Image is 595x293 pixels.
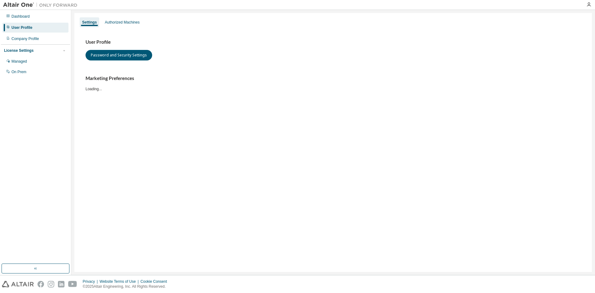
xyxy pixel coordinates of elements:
div: Loading... [86,75,581,91]
button: Password and Security Settings [86,50,152,60]
img: Altair One [3,2,81,8]
h3: Marketing Preferences [86,75,581,82]
img: linkedin.svg [58,281,64,287]
div: Company Profile [11,36,39,41]
div: Cookie Consent [140,279,170,284]
img: instagram.svg [48,281,54,287]
div: User Profile [11,25,32,30]
img: youtube.svg [68,281,77,287]
div: Dashboard [11,14,30,19]
div: Settings [82,20,97,25]
div: License Settings [4,48,33,53]
h3: User Profile [86,39,581,45]
div: On Prem [11,69,26,74]
div: Website Terms of Use [99,279,140,284]
p: © 2025 Altair Engineering, Inc. All Rights Reserved. [83,284,171,289]
div: Privacy [83,279,99,284]
img: facebook.svg [37,281,44,287]
div: Authorized Machines [105,20,139,25]
div: Managed [11,59,27,64]
img: altair_logo.svg [2,281,34,287]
